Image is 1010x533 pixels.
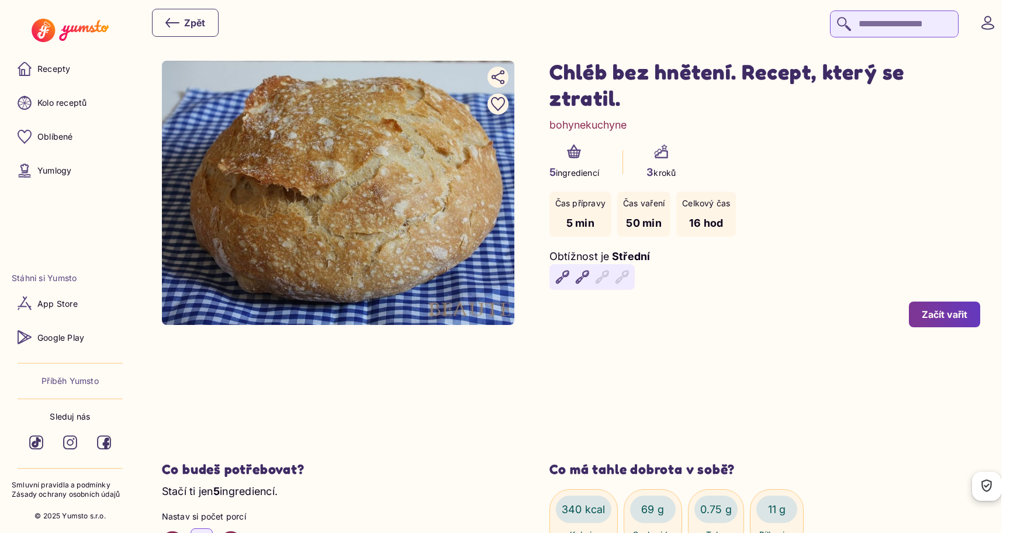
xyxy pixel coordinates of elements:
[549,166,556,178] span: 5
[549,164,600,180] p: ingrediencí
[922,308,967,321] div: Začít vařit
[37,298,78,310] p: App Store
[12,272,129,284] li: Stáhni si Yumsto
[162,61,514,325] img: undefined
[549,461,980,478] h3: Co má tahle dobrota v sobě?
[612,250,651,262] span: Střední
[562,501,606,517] p: 340 kcal
[213,485,220,497] span: 5
[50,411,90,423] p: Sleduj nás
[220,351,922,438] iframe: Advertisement
[162,511,514,522] p: Nastav si počet porcí
[12,289,129,317] a: App Store
[34,511,106,521] p: © 2025 Yumsto s.r.o.
[646,164,676,180] p: kroků
[152,9,219,37] button: Zpět
[566,217,594,229] span: 5 min
[37,165,71,176] p: Yumlogy
[165,16,205,30] div: Zpět
[162,461,514,478] h2: Co budeš potřebovat?
[626,217,662,229] span: 50 min
[549,248,610,264] p: Obtížnost je
[12,55,129,83] a: Recepty
[641,501,664,517] p: 69 g
[646,166,653,178] span: 3
[12,123,129,151] a: Oblíbené
[37,97,87,109] p: Kolo receptů
[12,89,129,117] a: Kolo receptů
[162,483,514,499] p: Stačí ti jen ingrediencí.
[37,63,70,75] p: Recepty
[12,480,129,490] a: Smluvní pravidla a podmínky
[37,131,73,143] p: Oblíbené
[12,323,129,351] a: Google Play
[37,332,84,344] p: Google Play
[549,117,627,133] a: bohynekuchyne
[549,58,980,111] h1: Chléb bez hnětení. Recept, který se ztratil.
[12,490,129,500] a: Zásady ochrany osobních údajů
[682,198,730,209] p: Celkový čas
[555,198,606,209] p: Čas přípravy
[12,157,129,185] a: Yumlogy
[32,19,108,42] img: Yumsto logo
[700,501,732,517] p: 0.75 g
[41,375,99,387] a: Příběh Yumsto
[909,302,980,327] button: Začít vařit
[689,217,724,229] span: 16 hod
[623,198,665,209] p: Čas vaření
[768,501,786,517] p: 11 g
